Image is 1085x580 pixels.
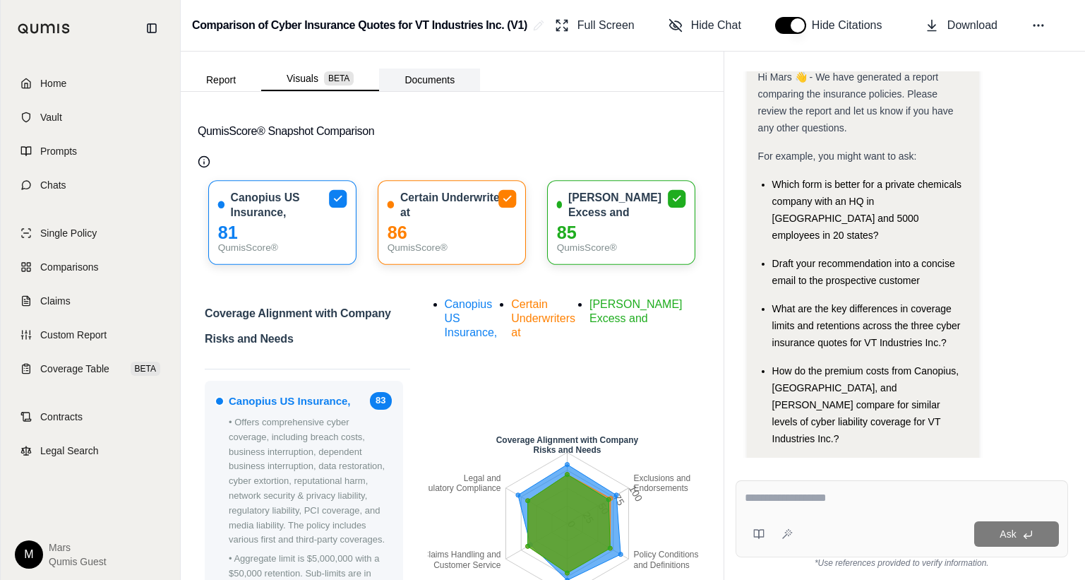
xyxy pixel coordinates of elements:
[633,473,690,483] tspan: Exclusions and
[568,190,686,220] span: [PERSON_NAME] Excess and
[557,240,686,255] div: QumisScore®
[15,540,43,569] div: M
[772,365,959,444] span: How do the premium costs from Canopius, [GEOGRAPHIC_DATA], and [PERSON_NAME] compare for similar ...
[9,285,172,316] a: Claims
[198,109,707,154] button: QumisScore® Snapshot Comparison
[511,298,575,338] span: Certain Underwriters at
[40,178,66,192] span: Chats
[412,483,500,493] tspan: Regulatory Compliance
[577,17,635,34] span: Full Screen
[49,540,107,555] span: Mars
[433,560,501,570] tspan: Customer Service
[549,11,640,40] button: Full Screen
[9,251,172,283] a: Comparisons
[611,492,627,508] tspan: 75
[40,110,62,124] span: Vault
[400,190,517,220] span: Certain Underwriters at
[557,225,686,240] div: 85
[40,328,107,342] span: Custom Report
[229,393,351,410] span: Canopius US Insurance,
[589,298,683,324] span: [PERSON_NAME] Excess and
[40,444,99,458] span: Legal Search
[422,550,500,560] tspan: Claims Handling and
[229,415,392,548] p: • Offers comprehensive cyber coverage, including breach costs, business interruption, dependent b...
[633,560,689,570] tspan: and Definitions
[9,102,172,133] a: Vault
[919,11,1003,40] button: Download
[40,144,77,158] span: Prompts
[388,240,517,255] div: QumisScore®
[633,483,688,493] tspan: Endorsements
[9,136,172,167] a: Prompts
[40,260,98,274] span: Comparisons
[627,484,645,504] tspan: 100
[736,557,1068,569] div: *Use references provided to verify information.
[218,225,347,240] div: 81
[140,17,163,40] button: Collapse sidebar
[205,301,410,360] h2: Coverage Alignment with Company Risks and Needs
[445,298,498,338] span: Canopius US Insurance,
[9,170,172,201] a: Chats
[772,258,955,286] span: Draft your recommendation into a concise email to the prospective customer
[18,23,71,34] img: Qumis Logo
[388,225,517,240] div: 86
[49,555,107,569] span: Qumis Guest
[463,473,500,483] tspan: Legal and
[663,11,747,40] button: Hide Chat
[947,17,997,34] span: Download
[261,67,379,91] button: Visuals
[324,71,354,85] span: BETA
[40,362,109,376] span: Coverage Table
[633,550,698,560] tspan: Policy Conditions
[9,435,172,466] a: Legal Search
[533,445,601,455] tspan: Risks and Needs
[231,190,347,220] span: Canopius US Insurance,
[496,435,638,445] tspan: Coverage Alignment with Company
[812,17,891,34] span: Hide Citations
[192,13,527,38] h2: Comparison of Cyber Insurance Quotes for VT Industries Inc. (V1)
[218,240,347,255] div: QumisScore®
[379,69,480,91] button: Documents
[758,150,917,162] span: For example, you might want to ask:
[974,521,1059,547] button: Ask
[40,76,66,90] span: Home
[691,17,741,34] span: Hide Chat
[131,362,160,376] span: BETA
[40,294,71,308] span: Claims
[9,353,172,384] a: Coverage TableBETA
[9,319,172,350] a: Custom Report
[370,392,391,410] span: 83
[181,69,261,91] button: Report
[9,68,172,99] a: Home
[40,226,97,240] span: Single Policy
[758,71,954,134] span: Hi Mars 👋 - We have generated a report comparing the insurance policies. Please review the report...
[9,401,172,432] a: Contracts
[772,303,961,348] span: What are the key differences in coverage limits and retentions across the three cyber insurance q...
[40,410,83,424] span: Contracts
[772,179,961,241] span: Which form is better for a private chemicals company with an HQ in [GEOGRAPHIC_DATA] and 5000 emp...
[1000,528,1016,540] span: Ask
[198,155,210,168] button: Qumis Score Info
[9,218,172,249] a: Single Policy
